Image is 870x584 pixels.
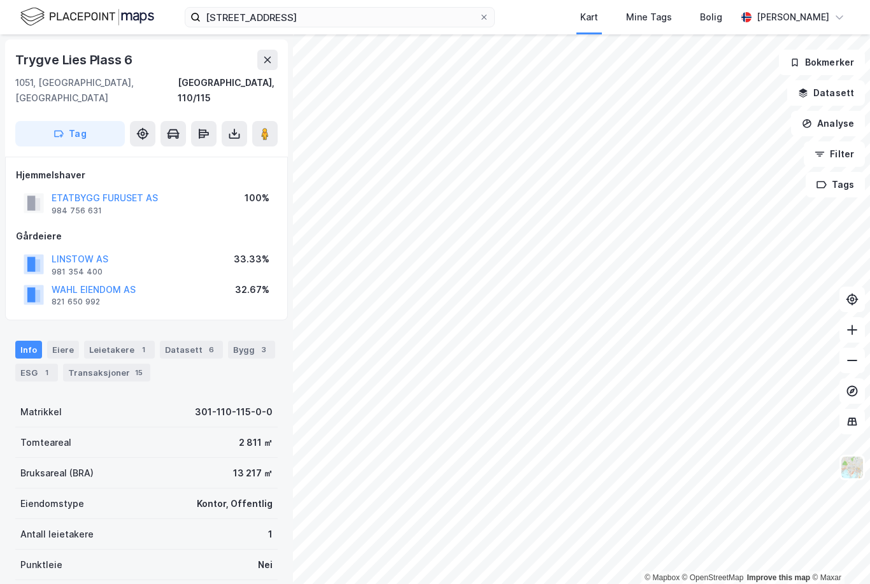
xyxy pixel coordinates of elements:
[178,75,278,106] div: [GEOGRAPHIC_DATA], 110/115
[20,435,71,450] div: Tomteareal
[16,167,277,183] div: Hjemmelshaver
[682,573,744,582] a: OpenStreetMap
[63,364,150,381] div: Transaksjoner
[580,10,598,25] div: Kart
[20,6,154,28] img: logo.f888ab2527a4732fd821a326f86c7f29.svg
[757,10,829,25] div: [PERSON_NAME]
[15,121,125,146] button: Tag
[137,343,150,356] div: 1
[15,341,42,359] div: Info
[234,252,269,267] div: 33.33%
[245,190,269,206] div: 100%
[257,343,270,356] div: 3
[15,364,58,381] div: ESG
[47,341,79,359] div: Eiere
[791,111,865,136] button: Analyse
[787,80,865,106] button: Datasett
[626,10,672,25] div: Mine Tags
[40,366,53,379] div: 1
[52,267,103,277] div: 981 354 400
[233,466,273,481] div: 13 217 ㎡
[195,404,273,420] div: 301-110-115-0-0
[804,141,865,167] button: Filter
[840,455,864,480] img: Z
[700,10,722,25] div: Bolig
[239,435,273,450] div: 2 811 ㎡
[806,172,865,197] button: Tags
[201,8,479,27] input: Søk på adresse, matrikkel, gårdeiere, leietakere eller personer
[132,366,145,379] div: 15
[228,341,275,359] div: Bygg
[52,297,100,307] div: 821 650 992
[268,527,273,542] div: 1
[15,75,178,106] div: 1051, [GEOGRAPHIC_DATA], [GEOGRAPHIC_DATA]
[20,527,94,542] div: Antall leietakere
[197,496,273,511] div: Kontor, Offentlig
[84,341,155,359] div: Leietakere
[20,404,62,420] div: Matrikkel
[20,466,94,481] div: Bruksareal (BRA)
[747,573,810,582] a: Improve this map
[205,343,218,356] div: 6
[235,282,269,297] div: 32.67%
[645,573,680,582] a: Mapbox
[52,206,102,216] div: 984 756 631
[15,50,135,70] div: Trygve Lies Plass 6
[258,557,273,573] div: Nei
[779,50,865,75] button: Bokmerker
[806,523,870,584] iframe: Chat Widget
[16,229,277,244] div: Gårdeiere
[20,496,84,511] div: Eiendomstype
[20,557,62,573] div: Punktleie
[806,523,870,584] div: Kontrollprogram for chat
[160,341,223,359] div: Datasett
